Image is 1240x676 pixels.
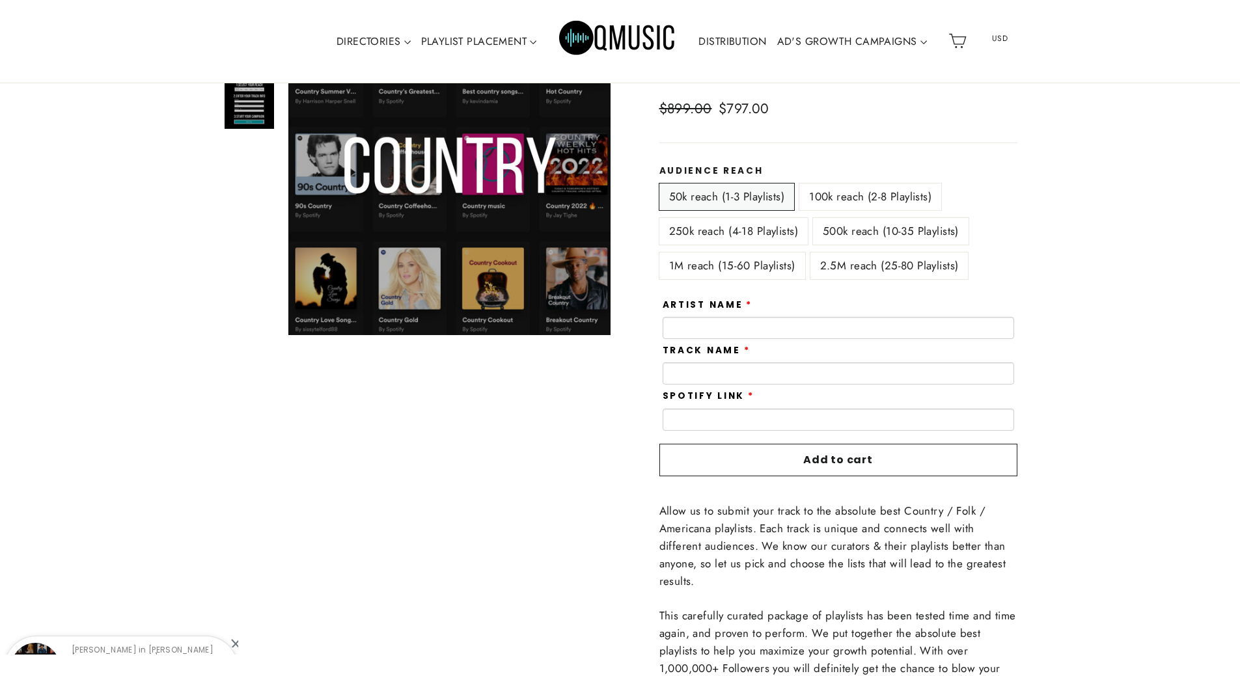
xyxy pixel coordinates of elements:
label: 1M reach (15-60 Playlists) [659,252,805,279]
label: Spotify Link [663,391,754,401]
label: Audience Reach [659,166,1017,176]
a: DIRECTORIES [331,27,416,57]
label: 100k reach (2-8 Playlists) [799,183,941,210]
label: 250k reach (4-18 Playlists) [659,218,808,245]
a: DISTRIBUTION [693,27,771,57]
a: AD'S GROWTH CAMPAIGNS [772,27,932,57]
label: 500k reach (10-35 Playlists) [813,218,969,245]
label: 50k reach (1-3 Playlists) [659,183,795,210]
p: [PERSON_NAME] in [PERSON_NAME][GEOGRAPHIC_DATA], [GEOGRAPHIC_DATA] purchased [72,646,227,669]
div: Primary [292,3,943,79]
span: Allow us to submit your track to the absolute best Country / Folk / Americana playlists. Each tra... [659,503,1006,589]
label: 2.5M reach (25-80 Playlists) [810,252,969,279]
span: $899.00 [659,99,712,118]
img: Q Music Promotions [559,12,676,70]
span: $797.00 [719,99,769,118]
span: Add to cart [803,452,873,467]
button: Add to cart [659,444,1017,476]
a: PLAYLIST PLACEMENT [416,27,542,57]
span: USD [975,29,1025,48]
img: Country Playlist Placement [225,79,274,129]
label: Artist Name [663,300,753,310]
label: Track Name [663,345,751,356]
